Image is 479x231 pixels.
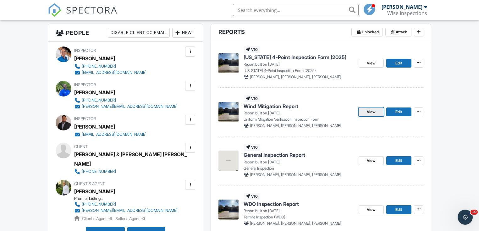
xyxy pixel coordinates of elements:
[142,216,145,221] strong: 0
[387,10,427,16] div: Wise Inspections
[82,202,116,207] div: [PHONE_NUMBER]
[74,122,115,131] div: [PERSON_NAME]
[74,131,146,138] a: [EMAIL_ADDRESS][DOMAIN_NAME]
[82,70,146,75] div: [EMAIL_ADDRESS][DOMAIN_NAME]
[48,8,118,22] a: SPECTORA
[48,24,203,42] h3: People
[109,216,112,221] strong: 6
[108,28,170,38] div: Disable Client CC Email
[172,28,195,38] div: New
[74,168,184,175] a: [PHONE_NUMBER]
[74,187,115,196] a: [PERSON_NAME]
[82,98,116,103] div: [PHONE_NUMBER]
[115,216,145,221] span: Seller's Agent -
[382,4,422,10] div: [PERSON_NAME]
[74,196,183,201] div: Premier Listings
[74,69,146,76] a: [EMAIL_ADDRESS][DOMAIN_NAME]
[82,169,116,174] div: [PHONE_NUMBER]
[74,201,178,207] a: [PHONE_NUMBER]
[74,97,178,103] a: [PHONE_NUMBER]
[74,144,88,149] span: Client
[82,132,146,137] div: [EMAIL_ADDRESS][DOMAIN_NAME]
[74,63,146,69] a: [PHONE_NUMBER]
[74,54,115,63] div: [PERSON_NAME]
[82,216,113,221] span: Client's Agent -
[74,88,115,97] div: [PERSON_NAME]
[48,3,62,17] img: The Best Home Inspection Software - Spectora
[74,181,105,186] span: Client's Agent
[82,104,178,109] div: [PERSON_NAME][EMAIL_ADDRESS][DOMAIN_NAME]
[74,48,96,53] span: Inspector
[66,3,118,16] span: SPECTORA
[233,4,359,16] input: Search everything...
[82,208,178,213] div: [PERSON_NAME][EMAIL_ADDRESS][DOMAIN_NAME]
[458,210,473,225] iframe: Intercom live chat
[74,82,96,87] span: Inspector
[74,207,178,214] a: [PERSON_NAME][EMAIL_ADDRESS][DOMAIN_NAME]
[74,150,189,168] div: [PERSON_NAME] & [PERSON_NAME] [PERSON_NAME]
[74,116,96,121] span: Inspector
[74,103,178,110] a: [PERSON_NAME][EMAIL_ADDRESS][DOMAIN_NAME]
[471,210,478,215] span: 10
[82,64,116,69] div: [PHONE_NUMBER]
